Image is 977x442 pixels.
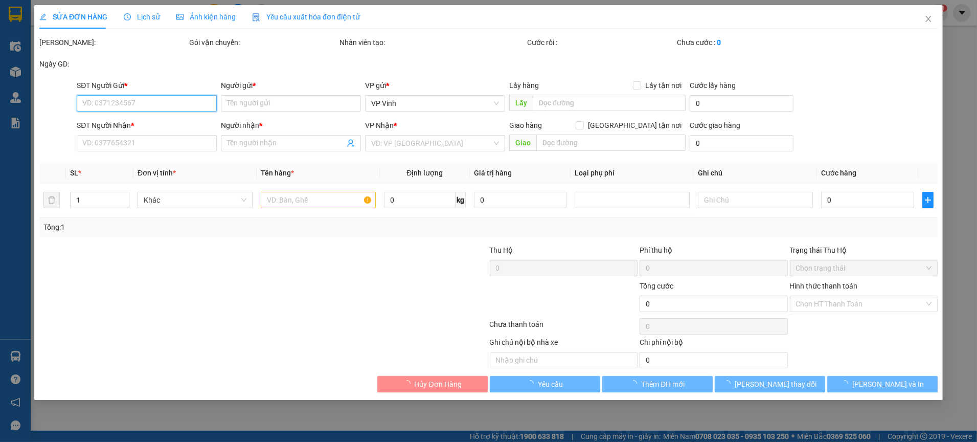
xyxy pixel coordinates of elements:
[690,95,793,112] input: Cước lấy hàng
[690,121,740,129] label: Cước giao hàng
[118,200,129,208] span: Decrease Value
[640,282,673,290] span: Tổng cước
[489,246,513,254] span: Thu Hộ
[39,13,107,21] span: SỬA ĐƠN HÀNG
[790,245,938,256] div: Trạng thái Thu Hộ
[365,121,394,129] span: VP Nhận
[121,194,127,200] span: up
[723,380,735,387] span: loading
[489,337,638,352] div: Ghi chú nội bộ nhà xe
[118,192,129,200] span: Increase Value
[924,15,933,23] span: close
[923,196,933,204] span: plus
[694,163,817,183] th: Ghi chú
[121,201,127,207] span: down
[698,192,813,208] input: Ghi Chú
[371,96,499,111] span: VP Vinh
[176,13,236,21] span: Ảnh kiện hàng
[39,13,47,20] span: edit
[124,13,160,21] span: Lịch sử
[124,13,131,20] span: clock-circle
[138,169,176,177] span: Đơn vị tính
[347,139,355,147] span: user-add
[509,81,539,90] span: Lấy hàng
[641,379,685,390] span: Thêm ĐH mới
[509,95,533,111] span: Lấy
[509,135,536,151] span: Giao
[189,37,337,48] div: Gói vận chuyển:
[527,37,675,48] div: Cước rồi :
[640,245,788,260] div: Phí thu hộ
[176,13,184,20] span: picture
[490,376,600,392] button: Yêu cầu
[922,192,934,208] button: plus
[584,120,686,131] span: [GEOGRAPHIC_DATA] tận nơi
[641,80,686,91] span: Lấy tận nơi
[509,121,542,129] span: Giao hàng
[533,95,685,111] input: Dọc đường
[527,380,538,387] span: loading
[538,379,563,390] span: Yêu cầu
[414,379,461,390] span: Hủy Đơn Hàng
[715,376,825,392] button: [PERSON_NAME] thay đổi
[677,37,825,48] div: Chưa cước :
[796,260,932,276] span: Chọn trạng thái
[252,13,360,21] span: Yêu cầu xuất hóa đơn điện tử
[790,282,858,290] label: Hình thức thanh toán
[339,37,525,48] div: Nhân viên tạo:
[640,337,788,352] div: Chi phí nội bộ
[221,80,361,91] div: Người gửi
[403,380,414,387] span: loading
[821,169,856,177] span: Cước hàng
[827,376,938,392] button: [PERSON_NAME] và In
[474,169,512,177] span: Giá trị hàng
[690,81,736,90] label: Cước lấy hàng
[841,380,852,387] span: loading
[70,169,78,177] span: SL
[536,135,685,151] input: Dọc đường
[77,80,217,91] div: SĐT Người Gửi
[365,80,505,91] div: VP gửi
[456,192,466,208] span: kg
[77,120,217,131] div: SĐT Người Nhận
[602,376,713,392] button: Thêm ĐH mới
[39,37,188,48] div: [PERSON_NAME]:
[852,379,924,390] span: [PERSON_NAME] và In
[43,192,60,208] button: delete
[489,319,639,337] div: Chưa thanh toán
[377,376,487,392] button: Hủy Đơn Hàng
[717,38,721,47] b: 0
[39,58,188,70] div: Ngày GD:
[571,163,694,183] th: Loại phụ phí
[261,169,294,177] span: Tên hàng
[735,379,816,390] span: [PERSON_NAME] thay đổi
[690,135,793,151] input: Cước giao hàng
[144,192,246,208] span: Khác
[221,120,361,131] div: Người nhận
[406,169,443,177] span: Định lượng
[261,192,376,208] input: VD: Bàn, Ghế
[489,352,638,368] input: Nhập ghi chú
[43,222,377,233] div: Tổng: 1
[252,13,260,21] img: icon
[630,380,641,387] span: loading
[914,5,943,34] button: Close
